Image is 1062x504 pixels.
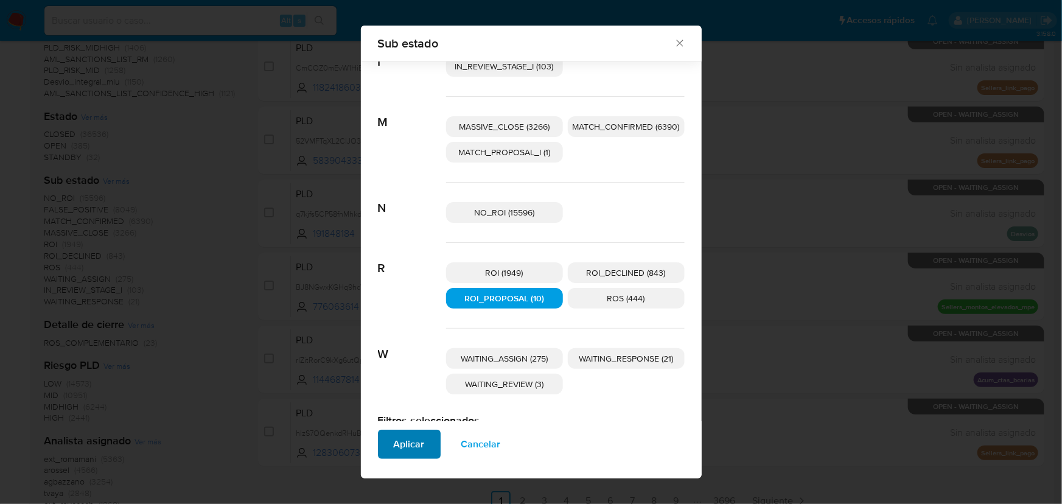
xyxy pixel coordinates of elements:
[394,431,425,458] span: Aplicar
[674,37,685,48] button: Cerrar
[446,288,563,309] div: ROI_PROPOSAL (10)
[461,431,501,458] span: Cancelar
[378,243,446,276] span: R
[378,183,446,215] span: N
[461,352,548,365] span: WAITING_ASSIGN (275)
[607,292,645,304] span: ROS (444)
[568,288,685,309] div: ROS (444)
[465,378,543,390] span: WAITING_REVIEW (3)
[573,121,680,133] span: MATCH_CONFIRMED (6390)
[568,348,685,369] div: WAITING_RESPONSE (21)
[446,374,563,394] div: WAITING_REVIEW (3)
[446,348,563,369] div: WAITING_ASSIGN (275)
[378,97,446,130] span: M
[458,146,550,158] span: MATCH_PROPOSAL_I (1)
[579,352,673,365] span: WAITING_RESPONSE (21)
[587,267,666,279] span: ROI_DECLINED (843)
[446,262,563,283] div: ROI (1949)
[378,430,441,459] button: Aplicar
[445,430,517,459] button: Cancelar
[446,142,563,163] div: MATCH_PROPOSAL_I (1)
[446,116,563,137] div: MASSIVE_CLOSE (3266)
[568,116,685,137] div: MATCH_CONFIRMED (6390)
[459,121,550,133] span: MASSIVE_CLOSE (3266)
[378,329,446,362] span: W
[378,414,685,427] h2: Filtros seleccionados
[378,37,674,49] span: Sub estado
[474,206,534,219] span: NO_ROI (15596)
[446,56,563,77] div: IN_REVIEW_STAGE_I (103)
[464,292,544,304] span: ROI_PROPOSAL (10)
[568,262,685,283] div: ROI_DECLINED (843)
[446,202,563,223] div: NO_ROI (15596)
[486,267,523,279] span: ROI (1949)
[455,60,554,72] span: IN_REVIEW_STAGE_I (103)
